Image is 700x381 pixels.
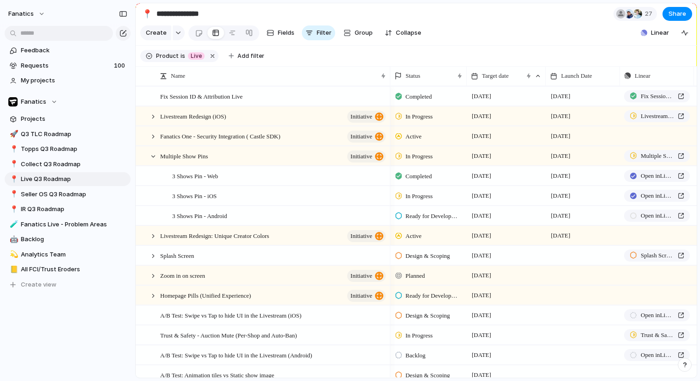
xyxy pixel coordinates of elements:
[406,112,433,121] span: In Progress
[146,28,167,37] span: Create
[5,248,131,262] a: 💫Analytics Team
[278,28,294,37] span: Fields
[181,52,185,60] span: is
[21,175,127,184] span: Live Q3 Roadmap
[21,114,127,124] span: Projects
[469,170,494,181] span: [DATE]
[641,251,674,260] span: Splash Screen
[641,350,674,360] span: Open in Linear
[8,175,18,184] button: 📍
[469,150,494,162] span: [DATE]
[469,250,494,261] span: [DATE]
[5,59,131,73] a: Requests100
[549,150,573,162] span: [DATE]
[5,278,131,292] button: Create view
[160,330,297,340] span: Trust & Safety - Auction Mute (Per-Shop and Auto-Ban)
[8,220,18,229] button: 🧪
[624,210,690,222] a: Open inLinear
[5,202,131,216] a: 📍IR Q3 Roadmap
[624,250,690,262] a: Splash Screen
[469,111,494,122] span: [DATE]
[8,160,18,169] button: 📍
[624,90,690,102] a: Fix Session ID & Attribution Live
[171,71,185,81] span: Name
[21,190,127,199] span: Seller OS Q3 Roadmap
[469,310,494,321] span: [DATE]
[469,270,494,281] span: [DATE]
[5,142,131,156] a: 📍Topps Q3 Roadmap
[469,190,494,201] span: [DATE]
[5,112,131,126] a: Projects
[406,172,432,181] span: Completed
[624,170,690,182] a: Open inLinear
[8,130,18,139] button: 🚀
[160,150,208,161] span: Multiple Show Pins
[406,251,450,261] span: Design & Scoping
[347,230,386,242] button: initiative
[469,131,494,142] span: [DATE]
[302,25,335,40] button: Filter
[406,291,459,300] span: Ready for Development
[10,249,16,260] div: 💫
[406,92,432,101] span: Completed
[160,91,243,101] span: Fix Session ID & Attribution Live
[10,189,16,200] div: 📍
[469,91,494,102] span: [DATE]
[8,190,18,199] button: 📍
[160,369,274,380] span: A/B Test: Animation tiles vs Static show image
[5,44,131,57] a: Feedback
[669,9,686,19] span: Share
[406,152,433,161] span: In Progress
[355,28,373,37] span: Group
[641,191,674,200] span: Open in Linear
[317,28,331,37] span: Filter
[347,131,386,143] button: initiative
[641,112,674,121] span: Livestream Redesign (iOS and Android)
[21,46,127,55] span: Feedback
[406,192,433,201] span: In Progress
[160,111,226,121] span: Livestream Redesign (iOS)
[641,171,674,181] span: Open in Linear
[549,111,573,122] span: [DATE]
[5,262,131,276] a: 📒All FCI/Trust Eroders
[641,331,674,340] span: Trust & Safety - Auction Mute (Per-Shop and Auto-Ban)
[160,290,251,300] span: Homepage Pills (Unified Experience)
[5,172,131,186] a: 📍Live Q3 Roadmap
[406,331,433,340] span: In Progress
[191,52,202,60] span: Live
[10,159,16,169] div: 📍
[10,174,16,185] div: 📍
[5,232,131,246] a: 🤖Backlog
[624,309,690,321] a: Open inLinear
[347,111,386,123] button: initiative
[156,52,179,60] span: Product
[172,170,218,181] span: 3 Shows Pin - Web
[5,157,131,171] a: 📍Collect Q3 Roadmap
[140,6,155,21] button: 📍
[8,205,18,214] button: 📍
[160,230,269,241] span: Livestream Redesign: Unique Creator Colors
[21,144,127,154] span: Topps Q3 Roadmap
[549,91,573,102] span: [DATE]
[160,310,301,320] span: A/B Test: Swipe vs Tap to hide UI in the Livestream (iOS)
[21,160,127,169] span: Collect Q3 Roadmap
[406,231,422,241] span: Active
[350,289,372,302] span: initiative
[469,230,494,241] span: [DATE]
[469,330,494,341] span: [DATE]
[140,25,171,40] button: Create
[549,190,573,201] span: [DATE]
[651,28,669,37] span: Linear
[381,25,425,40] button: Collapse
[469,369,494,381] span: [DATE]
[662,7,692,21] button: Share
[339,25,377,40] button: Group
[8,235,18,244] button: 🤖
[5,95,131,109] button: Fanatics
[5,218,131,231] div: 🧪Fanatics Live - Problem Areas
[160,350,312,360] span: A/B Test: Swipe vs Tap to hide UI in the Livestream (Android)
[350,130,372,143] span: initiative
